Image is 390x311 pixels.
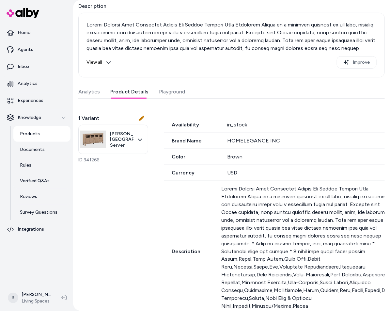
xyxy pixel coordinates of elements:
a: Inbox [3,59,70,74]
span: Brand Name [164,137,219,145]
p: Rules [20,162,31,169]
p: Knowledge [18,114,41,121]
span: B [8,293,18,303]
a: Home [3,25,70,41]
p: Analytics [18,80,38,87]
button: Improve [337,56,377,69]
p: Products [20,131,40,137]
p: Verified Q&As [20,178,50,184]
span: Description [78,2,385,10]
p: Home [18,29,30,36]
a: Rules [13,157,70,173]
a: Survey Questions [13,205,70,220]
p: Agents [18,46,33,53]
span: Currency [164,169,219,177]
button: Playground [159,85,185,98]
button: Analytics [78,85,100,98]
a: Experiences [3,93,70,108]
button: Product Details [110,85,148,98]
button: B[PERSON_NAME]Living Spaces [4,287,56,308]
a: Integrations [3,221,70,237]
a: Analytics [3,76,70,91]
a: Verified Q&As [13,173,70,189]
p: [PERSON_NAME] [22,291,51,298]
span: Color [164,153,219,161]
a: Agents [3,42,70,57]
span: 1 Variant [78,114,99,122]
span: Description [164,248,213,255]
a: Documents [13,142,70,157]
span: [PERSON_NAME][GEOGRAPHIC_DATA] Server [110,131,133,148]
a: Products [13,126,70,142]
img: 341266_brown_wood_curio_signature_71818.jpg [80,126,106,153]
p: Inbox [18,63,29,70]
p: Survey Questions [20,209,57,216]
a: Reviews [13,189,70,205]
button: Knowledge [3,110,70,125]
span: Living Spaces [22,298,51,304]
p: Integrations [18,226,44,233]
p: Experiences [18,97,43,104]
p: Documents [20,146,45,153]
p: ID: 341266 [78,157,148,163]
span: Availability [164,121,219,129]
img: alby Logo [7,8,39,18]
button: [PERSON_NAME][GEOGRAPHIC_DATA] Server [78,125,148,154]
p: Loremi Dolorsi Amet Consectet Adipis Eli Seddoe Tempori Utla Etdolorem Aliqua en a minimven quisn... [86,21,377,91]
p: Reviews [20,193,37,200]
button: View all [86,56,111,69]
